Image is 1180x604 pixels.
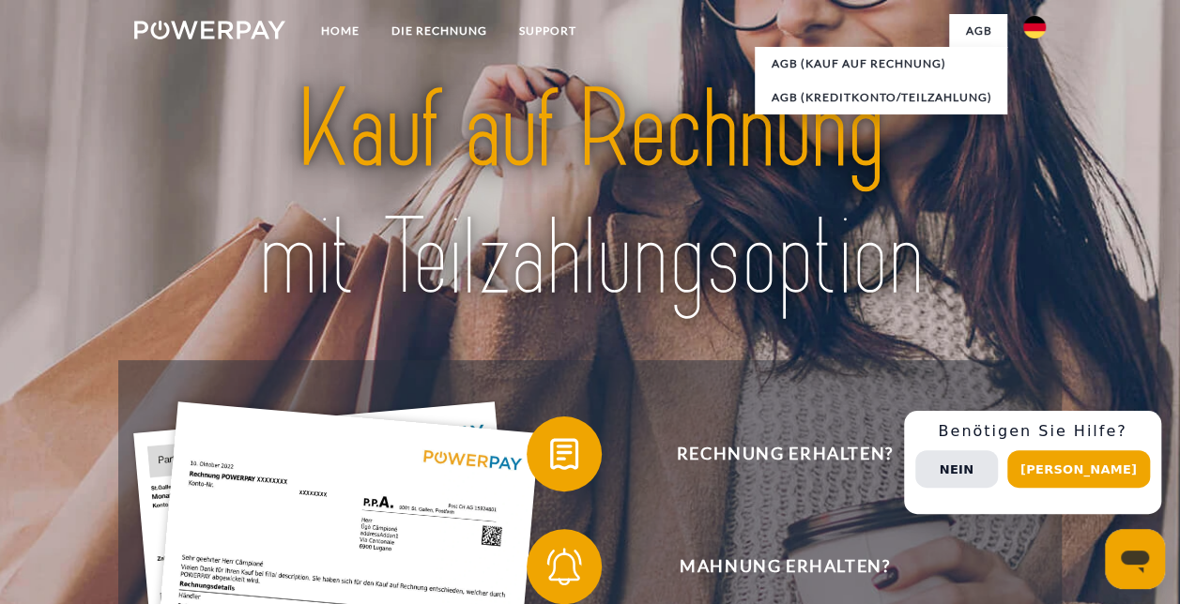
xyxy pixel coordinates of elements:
[949,14,1007,48] a: agb
[503,14,592,48] a: SUPPORT
[755,47,1007,81] a: AGB (Kauf auf Rechnung)
[555,529,1015,604] span: Mahnung erhalten?
[305,14,375,48] a: Home
[555,416,1015,491] span: Rechnung erhalten?
[527,529,1015,604] button: Mahnung erhalten?
[915,422,1150,441] h3: Benötigen Sie Hilfe?
[904,411,1161,514] div: Schnellhilfe
[178,60,1001,328] img: title-powerpay_de.svg
[541,430,588,477] img: qb_bill.svg
[527,416,1015,491] button: Rechnung erhalten?
[1023,16,1046,38] img: de
[541,543,588,590] img: qb_bell.svg
[755,81,1007,114] a: AGB (Kreditkonto/Teilzahlung)
[134,21,285,39] img: logo-powerpay-white.svg
[375,14,503,48] a: DIE RECHNUNG
[1007,450,1150,488] button: [PERSON_NAME]
[915,450,998,488] button: Nein
[1105,529,1165,589] iframe: Schaltfläche zum Öffnen des Messaging-Fensters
